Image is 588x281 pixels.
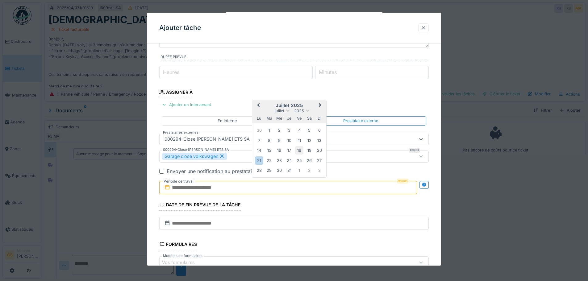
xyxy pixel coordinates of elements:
[252,103,326,108] h2: juillet 2025
[218,118,237,124] div: En interne
[295,126,303,134] div: Choose vendredi 4 juillet 2025
[285,146,294,155] div: Choose jeudi 17 juillet 2025
[275,114,283,122] div: mercredi
[254,126,324,176] div: Month juillet, 2025
[275,109,284,113] span: juillet
[315,126,323,134] div: Choose dimanche 6 juillet 2025
[315,156,323,165] div: Choose dimanche 27 juillet 2025
[275,166,283,175] div: Choose mercredi 30 juillet 2025
[162,130,200,135] label: Prestataires externes
[167,167,285,175] div: Envoyer une notification au prestataire de services
[315,146,323,155] div: Choose dimanche 20 juillet 2025
[255,156,263,165] div: Choose lundi 21 juillet 2025
[275,156,283,165] div: Choose mercredi 23 juillet 2025
[305,126,314,134] div: Choose samedi 5 juillet 2025
[275,146,283,155] div: Choose mercredi 16 juillet 2025
[159,101,214,109] div: Ajouter un intervenant
[305,136,314,145] div: Choose samedi 12 juillet 2025
[285,114,294,122] div: jeudi
[285,166,294,175] div: Choose jeudi 31 juillet 2025
[318,68,338,76] label: Minutes
[409,148,420,153] div: Requis
[295,166,303,175] div: Choose vendredi 1 août 2025
[162,259,203,266] div: Vos formulaires
[159,88,193,98] div: Assigner à
[315,136,323,145] div: Choose dimanche 13 juillet 2025
[295,156,303,165] div: Choose vendredi 25 juillet 2025
[159,200,241,211] div: Date de fin prévue de la tâche
[315,114,323,122] div: dimanche
[255,146,263,155] div: Choose lundi 14 juillet 2025
[265,126,273,134] div: Choose mardi 1 juillet 2025
[397,179,408,184] div: Requis
[255,136,263,145] div: Choose lundi 7 juillet 2025
[305,114,314,122] div: samedi
[162,68,181,76] label: Heures
[265,146,273,155] div: Choose mardi 15 juillet 2025
[315,166,323,175] div: Choose dimanche 3 août 2025
[285,156,294,165] div: Choose jeudi 24 juillet 2025
[265,166,273,175] div: Choose mardi 29 juillet 2025
[163,178,195,185] label: Période de travail
[295,136,303,145] div: Choose vendredi 11 juillet 2025
[295,114,303,122] div: vendredi
[159,240,197,250] div: Formulaires
[162,253,204,258] label: Modèles de formulaires
[161,54,429,61] label: Durée prévue
[343,118,378,124] div: Prestataire externe
[285,136,294,145] div: Choose jeudi 10 juillet 2025
[275,136,283,145] div: Choose mercredi 9 juillet 2025
[294,109,304,113] span: 2025
[305,166,314,175] div: Choose samedi 2 août 2025
[305,146,314,155] div: Choose samedi 19 juillet 2025
[162,136,252,143] div: 000294-Close [PERSON_NAME] ETS SA
[162,147,230,152] label: 000294-Close [PERSON_NAME] ETS SA
[162,153,227,160] div: Garage close volkswagen
[265,114,273,122] div: mardi
[255,126,263,134] div: Choose lundi 30 juin 2025
[305,156,314,165] div: Choose samedi 26 juillet 2025
[265,136,273,145] div: Choose mardi 8 juillet 2025
[275,126,283,134] div: Choose mercredi 2 juillet 2025
[265,156,273,165] div: Choose mardi 22 juillet 2025
[159,24,201,32] h3: Ajouter tâche
[295,146,303,155] div: Choose vendredi 18 juillet 2025
[285,126,294,134] div: Choose jeudi 3 juillet 2025
[255,166,263,175] div: Choose lundi 28 juillet 2025
[255,114,263,122] div: lundi
[316,101,326,111] button: Next Month
[253,101,263,111] button: Previous Month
